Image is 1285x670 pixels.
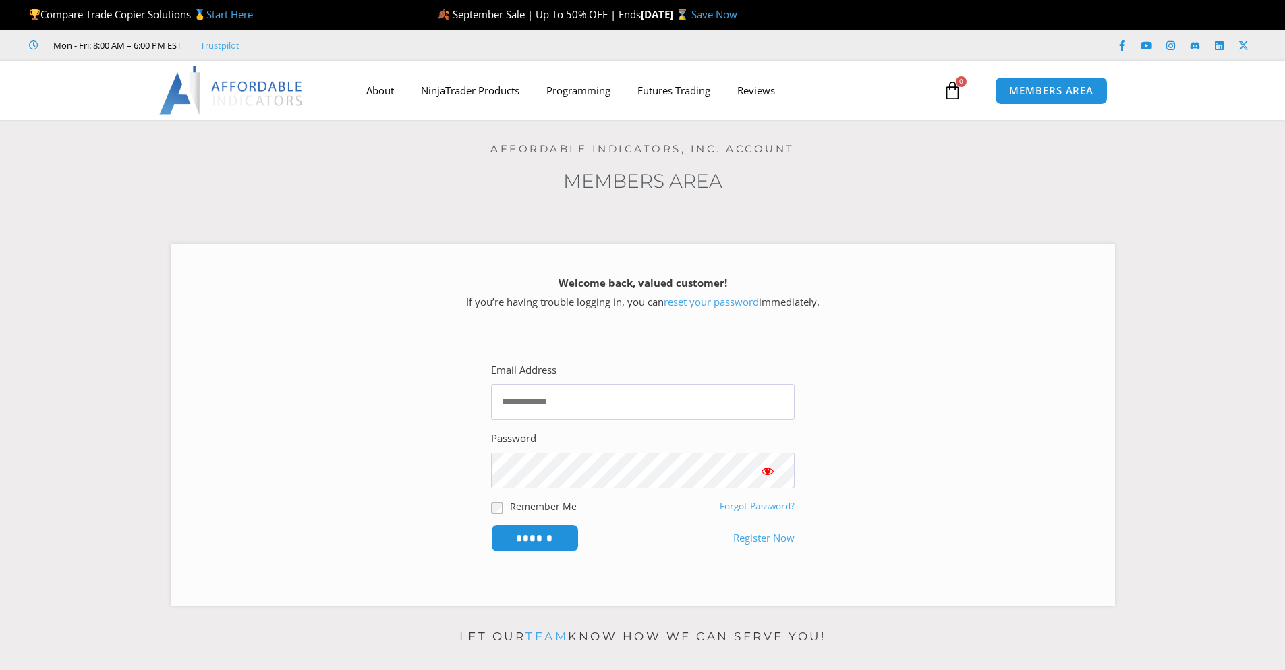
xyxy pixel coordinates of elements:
[200,37,239,53] a: Trustpilot
[171,626,1115,648] p: Let our know how we can serve you!
[206,7,253,21] a: Start Here
[641,7,691,21] strong: [DATE] ⌛
[437,7,641,21] span: 🍂 September Sale | Up To 50% OFF | Ends
[194,274,1091,312] p: If you’re having trouble logging in, you can immediately.
[995,77,1108,105] a: MEMBERS AREA
[29,7,253,21] span: Compare Trade Copier Solutions 🥇
[491,429,536,448] label: Password
[733,529,795,548] a: Register Now
[624,75,724,106] a: Futures Trading
[724,75,789,106] a: Reviews
[533,75,624,106] a: Programming
[664,295,759,308] a: reset your password
[741,453,795,488] button: Show password
[559,276,727,289] strong: Welcome back, valued customer!
[510,499,577,513] label: Remember Me
[353,75,407,106] a: About
[525,630,568,643] a: team
[491,361,556,380] label: Email Address
[50,37,181,53] span: Mon - Fri: 8:00 AM – 6:00 PM EST
[691,7,737,21] a: Save Now
[1009,86,1093,96] span: MEMBERS AREA
[30,9,40,20] img: 🏆
[956,76,967,87] span: 0
[159,66,304,115] img: LogoAI | Affordable Indicators – NinjaTrader
[407,75,533,106] a: NinjaTrader Products
[563,169,722,192] a: Members Area
[923,71,982,110] a: 0
[720,500,795,512] a: Forgot Password?
[490,142,795,155] a: Affordable Indicators, Inc. Account
[353,75,940,106] nav: Menu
